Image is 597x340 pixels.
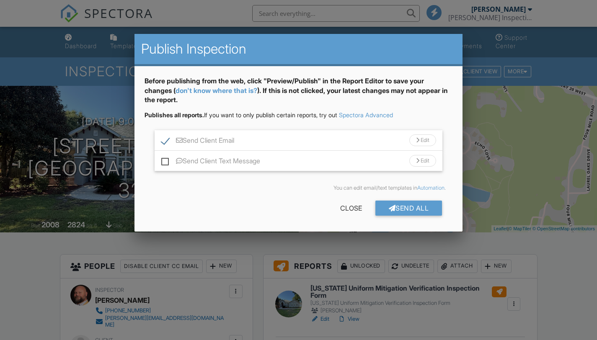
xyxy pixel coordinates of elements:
[141,41,456,57] h2: Publish Inspection
[409,155,436,167] div: Edit
[339,111,393,118] a: Spectora Advanced
[161,157,260,167] label: Send Client Text Message
[327,201,375,216] div: Close
[161,137,234,147] label: Send Client Email
[375,201,442,216] div: Send All
[145,111,337,118] span: If you want to only publish certain reports, try out
[176,86,257,95] a: don't know where that is?
[417,185,445,191] a: Automation
[145,111,204,118] strong: Publishes all reports.
[409,134,436,146] div: Edit
[151,185,446,191] div: You can edit email/text templates in .
[145,76,453,111] div: Before publishing from the web, click "Preview/Publish" in the Report Editor to save your changes...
